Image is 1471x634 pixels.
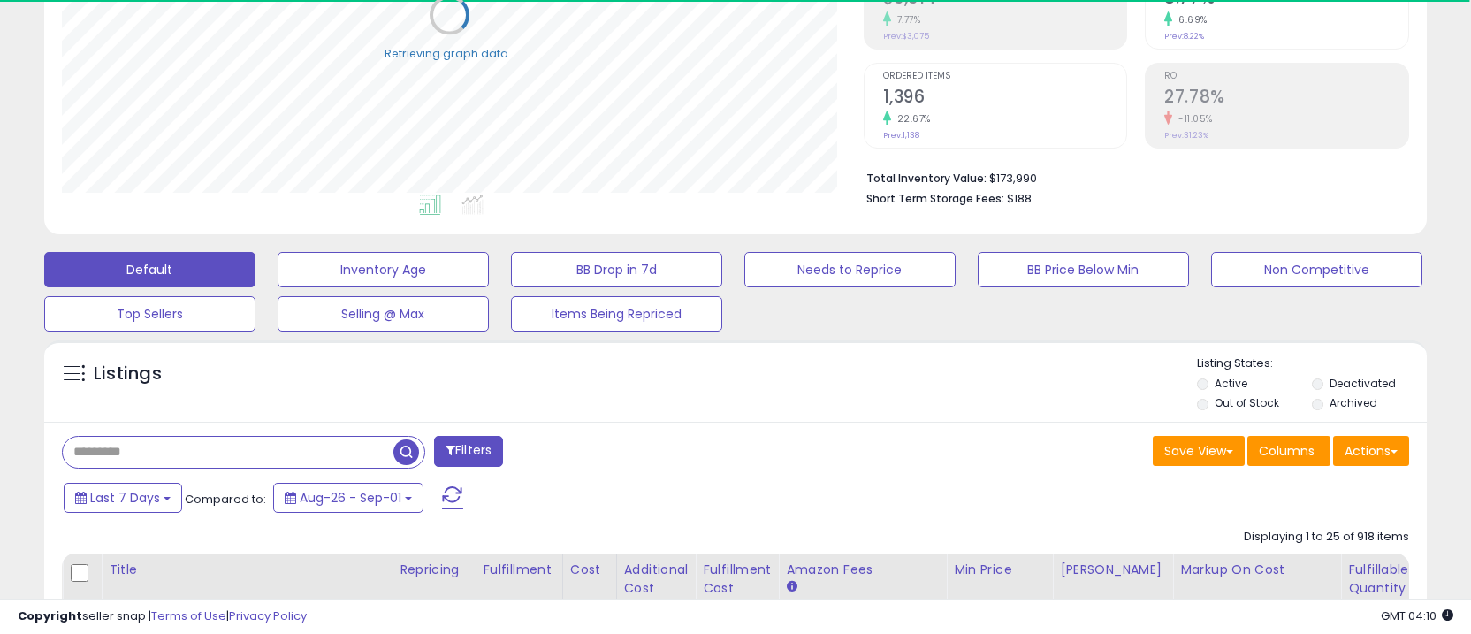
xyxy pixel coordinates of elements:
[1153,436,1245,466] button: Save View
[1164,87,1408,111] h2: 27.78%
[1180,561,1333,579] div: Markup on Cost
[1333,436,1409,466] button: Actions
[229,607,307,624] a: Privacy Policy
[1330,395,1377,410] label: Archived
[1164,130,1208,141] small: Prev: 31.23%
[278,252,489,287] button: Inventory Age
[1330,376,1396,391] label: Deactivated
[978,252,1189,287] button: BB Price Below Min
[511,296,722,332] button: Items Being Repriced
[18,607,82,624] strong: Copyright
[1211,252,1422,287] button: Non Competitive
[1007,190,1032,207] span: $188
[883,72,1127,81] span: Ordered Items
[434,436,503,467] button: Filters
[1348,561,1409,598] div: Fulfillable Quantity
[1244,529,1409,546] div: Displaying 1 to 25 of 918 items
[883,130,919,141] small: Prev: 1,138
[1172,13,1208,27] small: 6.69%
[1259,442,1315,460] span: Columns
[1247,436,1330,466] button: Columns
[1164,72,1408,81] span: ROI
[1060,561,1165,579] div: [PERSON_NAME]
[400,561,469,579] div: Repricing
[511,252,722,287] button: BB Drop in 7d
[744,252,956,287] button: Needs to Reprice
[866,171,987,186] b: Total Inventory Value:
[1215,395,1279,410] label: Out of Stock
[18,608,307,625] div: seller snap | |
[273,483,423,513] button: Aug-26 - Sep-01
[1164,31,1204,42] small: Prev: 8.22%
[1173,554,1341,623] th: The percentage added to the cost of goods (COGS) that forms the calculator for Min & Max prices.
[624,561,689,598] div: Additional Cost
[570,561,609,579] div: Cost
[185,491,266,508] span: Compared to:
[786,561,939,579] div: Amazon Fees
[385,45,514,61] div: Retrieving graph data..
[703,561,771,598] div: Fulfillment Cost
[484,561,555,579] div: Fulfillment
[44,296,255,332] button: Top Sellers
[90,489,160,507] span: Last 7 Days
[883,87,1127,111] h2: 1,396
[109,561,385,579] div: Title
[151,607,226,624] a: Terms of Use
[1172,112,1213,126] small: -11.05%
[44,252,255,287] button: Default
[891,112,931,126] small: 22.67%
[278,296,489,332] button: Selling @ Max
[64,483,182,513] button: Last 7 Days
[891,13,921,27] small: 7.77%
[866,166,1397,187] li: $173,990
[954,561,1045,579] div: Min Price
[883,31,929,42] small: Prev: $3,075
[786,579,796,595] small: Amazon Fees.
[94,362,162,386] h5: Listings
[300,489,401,507] span: Aug-26 - Sep-01
[1215,376,1247,391] label: Active
[866,191,1004,206] b: Short Term Storage Fees:
[1381,607,1453,624] span: 2025-09-9 04:10 GMT
[1197,355,1427,372] p: Listing States:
